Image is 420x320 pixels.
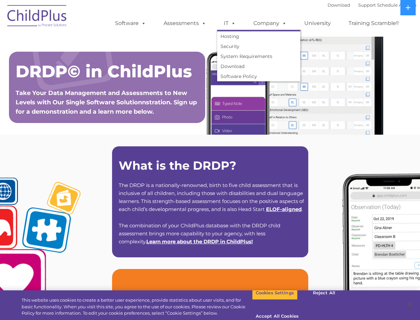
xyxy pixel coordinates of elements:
span: The DRDP is a nationally-renowned, birth to five child assessment that is inclusive of all childr... [119,182,304,212]
font: | [328,2,416,8]
a: University [298,17,338,30]
a: Learn more about the DRDP in ChildPlus [146,238,251,245]
a: Software [108,17,153,30]
span: DRDP© in ChildPlus [16,61,192,82]
a: ELOF-aligned [266,206,302,212]
button: Reject All [303,286,345,300]
a: Company [247,17,293,30]
a: Security [217,41,300,51]
a: System Requirements [217,51,300,61]
strong: What is the DRDP? [119,158,236,173]
a: IT [217,17,242,30]
a: Download [217,61,300,71]
div: This website uses cookies to create a better user experience, provide statistics about user visit... [22,297,252,317]
span: ! [146,238,253,245]
a: Hosting [217,31,300,41]
button: Cookies Settings [252,286,298,300]
a: Support [358,2,376,8]
a: Software Policy [217,71,300,81]
img: ChildPlus by Procare Solutions [4,0,70,34]
a: Download [328,2,350,8]
button: Close [402,297,417,312]
a: Schedule A Demo [377,2,416,8]
a: Training Scramble!! [342,17,405,30]
a: Assessments [157,17,213,30]
span: The combination of your ChildPlus database with the DRDP child assessment brings more capability ... [119,222,280,245]
span: Take Your Data Management and Assessments to New Levels with Our Single Software Solutionnstratio... [16,89,197,115]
